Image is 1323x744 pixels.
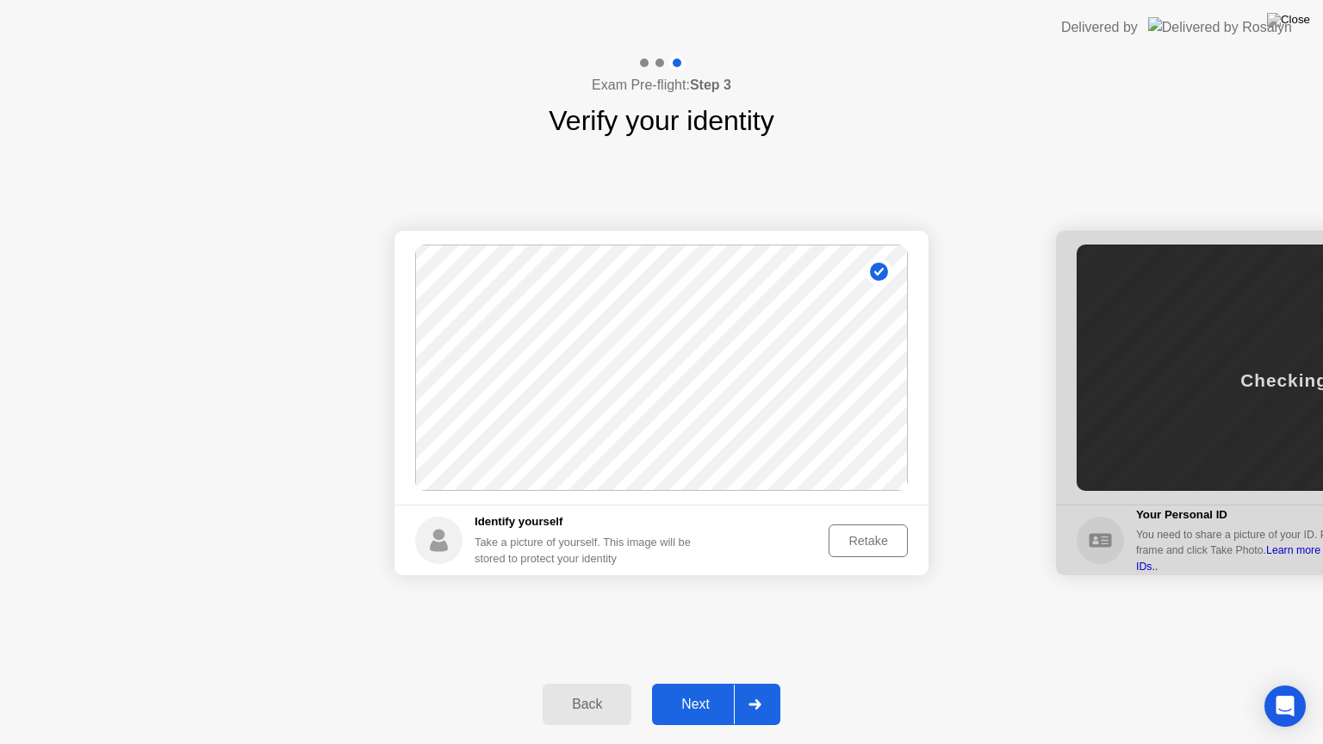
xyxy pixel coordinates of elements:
div: Take a picture of yourself. This image will be stored to protect your identity [475,534,705,567]
div: Delivered by [1061,17,1138,38]
button: Back [543,684,631,725]
div: Open Intercom Messenger [1264,685,1306,727]
div: Retake [835,534,902,548]
h5: Identify yourself [475,513,705,530]
div: Next [657,697,734,712]
h4: Exam Pre-flight: [592,75,731,96]
div: Back [548,697,626,712]
button: Retake [829,524,908,557]
button: Next [652,684,780,725]
h1: Verify your identity [549,100,773,141]
img: Close [1267,13,1310,27]
b: Step 3 [690,77,731,92]
img: Delivered by Rosalyn [1148,17,1292,37]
